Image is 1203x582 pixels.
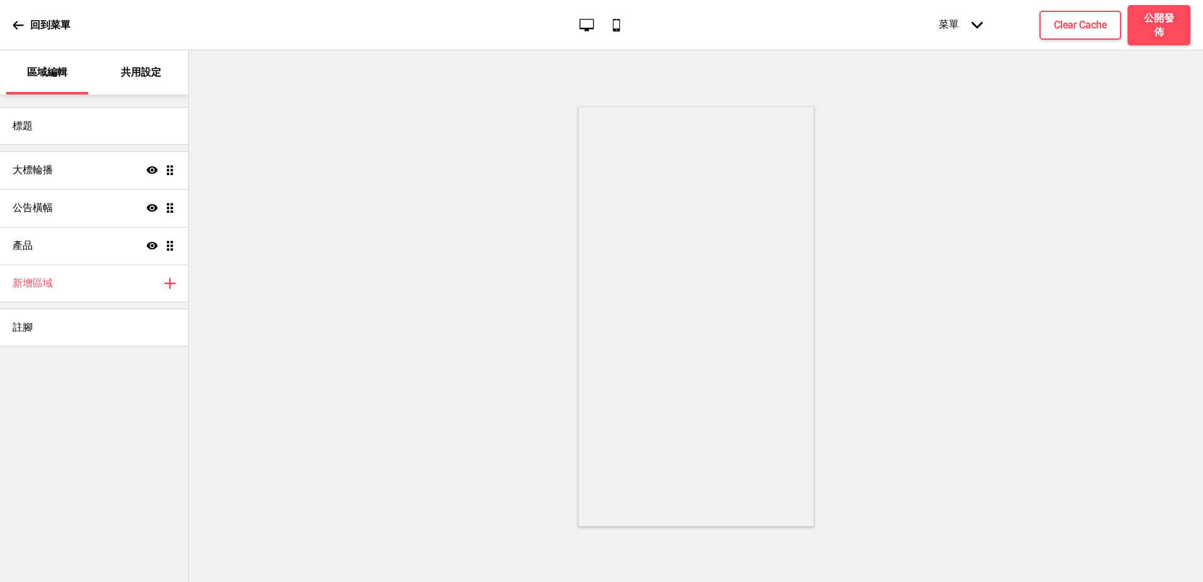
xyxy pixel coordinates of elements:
[13,119,33,133] h4: 標題
[13,321,33,334] h4: 註腳
[1054,18,1107,32] h4: Clear Cache
[13,277,53,290] h4: 新增區域
[1140,11,1178,39] h4: 公開發佈
[13,201,53,215] h4: 公告橫幅
[926,6,995,44] div: 菜單
[13,8,70,42] a: 回到菜單
[27,66,67,79] p: 區域編輯
[30,18,70,32] p: 回到菜單
[1039,11,1121,40] button: Clear Cache
[13,163,53,177] h4: 大標輪播
[121,66,161,79] p: 共用設定
[1127,5,1190,45] button: 公開發佈
[13,239,33,253] h4: 產品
